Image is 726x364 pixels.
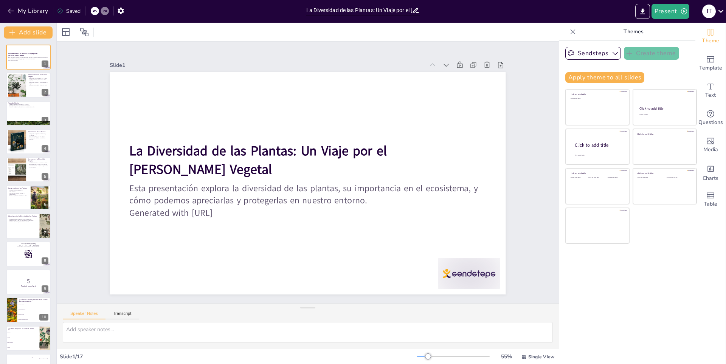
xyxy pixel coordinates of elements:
[6,297,51,322] div: 10
[652,4,689,19] button: Present
[60,26,72,38] div: Layout
[42,285,48,292] div: 9
[624,47,679,60] button: Create theme
[42,201,48,208] div: 6
[8,190,28,192] p: La educación es clave para la conservación.
[28,79,48,82] p: La diversidad vegetal abarca muchas especies.
[8,107,48,108] p: Conocer los tipos de plantas mejora nuestra apreciación.
[565,47,621,60] button: Sendsteps
[695,159,726,186] div: Add charts and graphs
[7,332,39,333] span: Helechos
[702,37,719,45] span: Theme
[130,113,445,302] p: Generated with [URL]
[637,172,691,175] div: Click to add title
[8,104,48,105] p: Tipos de plantas incluyen flores y helechos.
[60,353,417,360] div: Slide 1 / 17
[703,174,718,183] span: Charts
[21,285,36,287] strong: ¡Prepárate para el quiz!
[137,92,458,291] p: Esta presentación explora la diversidad de las plantas, su importancia en el ecosistema, y cómo p...
[7,337,39,338] span: Árboles
[42,229,48,236] div: 7
[705,91,716,99] span: Text
[695,77,726,104] div: Add text boxes
[8,218,37,220] p: La observación en la naturaleza es enriquecedora.
[637,132,691,135] div: Click to add title
[8,245,48,247] p: and login with code
[42,145,48,152] div: 4
[695,50,726,77] div: Add ready made slides
[8,221,37,223] p: La educación sobre plantas es fundamental.
[28,77,48,79] p: Las plantas son esenciales para la vida.
[28,165,48,167] p: La contaminación impacta negativamente en las plantas.
[6,101,51,126] div: 3
[28,164,48,165] p: El cambio climático afecta a las plantas.
[8,53,37,57] strong: La Diversidad de las Plantas: Un Viaje por el [PERSON_NAME] Vegetal
[28,136,48,138] p: Regulan el clima y el ciclo del agua.
[8,105,48,107] p: Cada tipo de planta tiene adaptaciones únicas.
[607,177,624,179] div: Click to add text
[570,177,587,179] div: Click to add text
[8,243,48,245] p: Go to
[306,5,412,16] input: Insert title
[42,60,48,67] div: 1
[8,187,28,189] p: Conservación de las Plantas
[639,106,690,111] div: Click to add title
[42,173,48,180] div: 5
[635,4,650,19] button: Export to PowerPoint
[28,73,48,77] p: Introducción a la Diversidad Vegetal
[63,311,105,319] button: Speaker Notes
[19,298,48,302] p: ¿Cuál es la función principal de las plantas en el ecosistema?
[19,304,50,305] span: Producir oxígeno
[8,277,48,285] p: 5
[6,270,51,294] div: 9
[105,311,139,319] button: Transcript
[25,243,36,245] strong: [DOMAIN_NAME]
[570,98,624,100] div: Click to add text
[8,328,37,330] p: ¿Qué tipo de planta no produce flores?
[497,353,515,360] div: 55 %
[695,23,726,50] div: Change the overall theme
[6,213,51,238] div: 7
[570,172,624,175] div: Click to add title
[39,342,48,349] div: 11
[575,155,622,156] div: Click to add body
[8,195,28,197] p: Promover prácticas sostenibles es vital.
[8,192,28,195] p: Las reservas naturales protegen la biodiversidad.
[8,220,37,221] p: Las actividades al aire libre promueven el aprendizaje.
[699,64,722,72] span: Template
[8,215,37,217] p: Cómo Apreciar la Diversidad de las Plantas
[80,28,89,37] span: Position
[28,354,51,362] div: 100
[570,93,624,96] div: Click to add title
[695,104,726,132] div: Get real-time input from your audience
[28,133,48,136] p: Las plantas proporcionan alimento y medicinas.
[702,4,716,19] button: i t
[7,347,39,348] span: Arbustos
[42,257,48,264] div: 8
[28,138,48,140] p: Proporcionan hábitats para diversas especies.
[6,73,51,98] div: 2
[28,158,48,162] p: Amenazas a la Diversidad Vegetal
[8,60,48,61] p: Generated with [URL]
[637,177,661,179] div: Click to add text
[667,177,690,179] div: Click to add text
[698,118,723,127] span: Questions
[42,89,48,96] div: 2
[588,177,605,179] div: Click to add text
[28,84,48,86] p: La conservación de las plantas es vital.
[704,200,717,208] span: Table
[528,354,554,360] span: Single View
[19,314,50,315] span: Regular el clima
[57,8,81,15] div: Saved
[579,23,688,41] p: Themes
[150,57,392,201] strong: La Diversidad de las Plantas: Un Viaje por el [PERSON_NAME] Vegetal
[28,82,48,84] p: Las plantas regulan el clima y el ciclo del agua.
[702,5,716,18] div: i t
[7,342,39,343] span: Plantas con flores
[6,157,51,182] div: 5
[19,309,50,310] span: Proporcionar sombra
[6,5,51,17] button: My Library
[639,114,689,116] div: Click to add text
[565,72,644,83] button: Apply theme to all slides
[6,185,51,210] div: 6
